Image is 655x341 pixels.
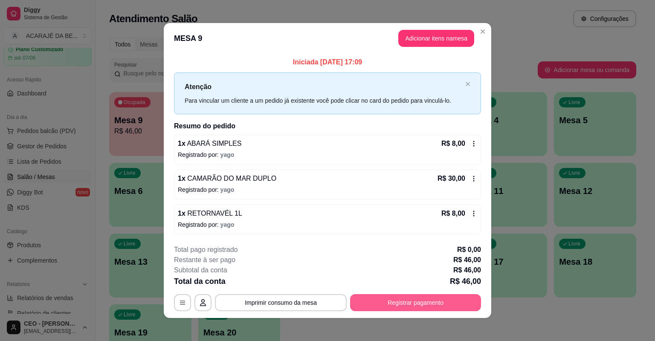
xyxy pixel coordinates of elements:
[453,255,481,265] p: R$ 46,00
[164,23,491,54] header: MESA 9
[350,294,481,311] button: Registrar pagamento
[465,81,470,87] button: close
[174,255,235,265] p: Restante à ser pago
[178,173,276,184] p: 1 x
[174,275,226,287] p: Total da conta
[398,30,474,47] button: Adicionar itens namesa
[215,294,347,311] button: Imprimir consumo da mesa
[438,173,465,184] p: R$ 30,00
[185,96,462,105] div: Para vincular um cliente a um pedido já existente você pode clicar no card do pedido para vinculá...
[220,221,235,228] span: yago
[476,25,490,38] button: Close
[178,185,477,194] p: Registrado por:
[185,210,242,217] span: RETORNAVÉL 1L
[185,140,242,147] span: ABARÁ SIMPLES
[174,121,481,131] h2: Resumo do pedido
[178,150,477,159] p: Registrado por:
[178,139,241,149] p: 1 x
[174,57,481,67] p: Iniciada [DATE] 17:09
[178,220,477,229] p: Registrado por:
[178,208,242,219] p: 1 x
[457,245,481,255] p: R$ 0,00
[450,275,481,287] p: R$ 46,00
[220,186,235,193] span: yago
[220,151,235,158] span: yago
[185,175,276,182] span: CAMARÃO DO MAR DUPLO
[441,208,465,219] p: R$ 8,00
[174,245,238,255] p: Total pago registrado
[441,139,465,149] p: R$ 8,00
[453,265,481,275] p: R$ 46,00
[185,81,462,92] p: Atenção
[174,265,227,275] p: Subtotal da conta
